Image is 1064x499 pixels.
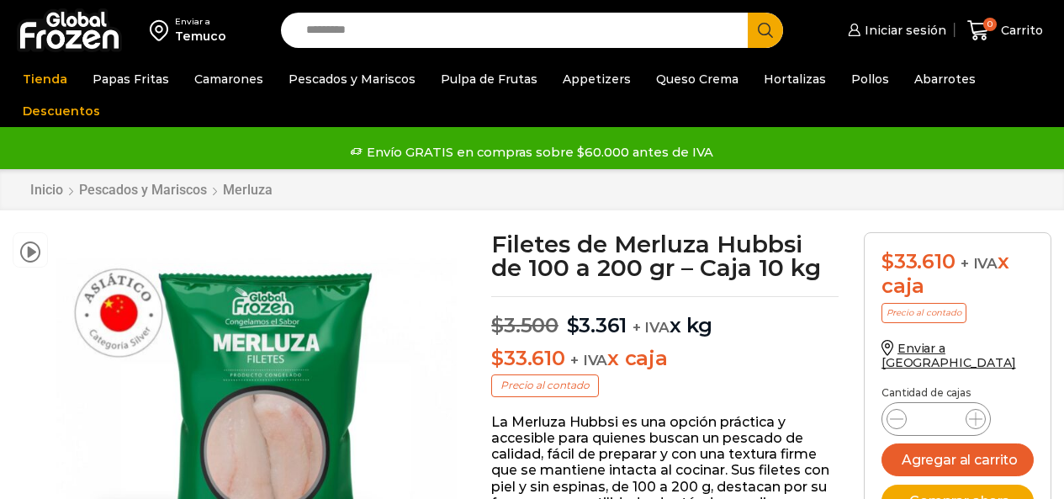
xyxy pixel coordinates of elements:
[150,16,175,45] img: address-field-icon.svg
[186,63,272,95] a: Camarones
[491,313,558,337] bdi: 3.500
[961,255,998,272] span: + IVA
[648,63,747,95] a: Queso Crema
[755,63,834,95] a: Hortalizas
[491,347,839,371] p: x caja
[491,296,839,338] p: x kg
[843,63,897,95] a: Pollos
[78,182,208,198] a: Pescados y Mariscos
[567,313,627,337] bdi: 3.361
[280,63,424,95] a: Pescados y Mariscos
[881,249,955,273] bdi: 33.610
[491,232,839,279] h1: Filetes de Merluza Hubbsi de 100 a 200 gr – Caja 10 kg
[906,63,984,95] a: Abarrotes
[84,63,177,95] a: Papas Fritas
[997,22,1043,39] span: Carrito
[881,341,1016,370] a: Enviar a [GEOGRAPHIC_DATA]
[491,346,564,370] bdi: 33.610
[881,249,894,273] span: $
[14,95,109,127] a: Descuentos
[432,63,546,95] a: Pulpa de Frutas
[29,182,64,198] a: Inicio
[860,22,946,39] span: Iniciar sesión
[29,182,273,198] nav: Breadcrumb
[920,407,952,431] input: Product quantity
[963,11,1047,50] a: 0 Carrito
[881,443,1034,476] button: Agregar al carrito
[570,352,607,369] span: + IVA
[554,63,639,95] a: Appetizers
[491,313,504,337] span: $
[14,63,76,95] a: Tienda
[633,319,670,336] span: + IVA
[881,303,966,323] p: Precio al contado
[222,182,273,198] a: Merluza
[881,250,1034,299] div: x caja
[175,28,226,45] div: Temuco
[567,313,580,337] span: $
[491,374,599,396] p: Precio al contado
[844,13,946,47] a: Iniciar sesión
[983,18,997,31] span: 0
[491,346,504,370] span: $
[748,13,783,48] button: Search button
[881,387,1034,399] p: Cantidad de cajas
[175,16,226,28] div: Enviar a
